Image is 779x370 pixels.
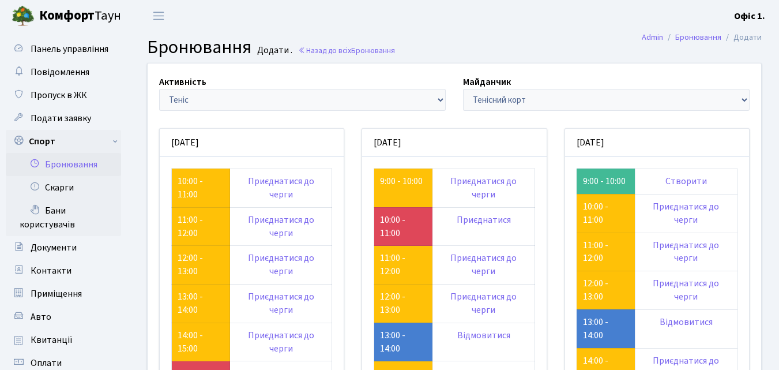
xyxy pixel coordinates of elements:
[31,89,87,102] span: Пропуск в ЖК
[31,241,77,254] span: Документи
[577,169,635,194] td: 9:00 - 10:00
[665,175,707,188] a: Створити
[583,277,608,303] a: 12:00 - 13:00
[653,200,719,226] a: Приєднатися до черги
[6,107,121,130] a: Подати заявку
[380,290,405,316] a: 12:00 - 13:00
[457,329,510,342] a: Відмовитися
[6,282,121,305] a: Приміщення
[248,252,314,278] a: Приєднатися до черги
[248,290,314,316] a: Приєднатися до черги
[160,129,344,157] div: [DATE]
[380,329,405,355] a: 13:00 - 14:00
[159,75,206,89] label: Активність
[6,176,121,199] a: Скарги
[178,214,203,240] a: 11:00 - 12:00
[660,316,713,328] a: Відмовитися
[6,259,121,282] a: Контакти
[178,175,203,201] a: 10:00 - 11:00
[734,9,765,23] a: Офіс 1.
[31,287,82,300] span: Приміщення
[178,329,203,355] a: 14:00 - 15:00
[248,329,314,355] a: Приєднатися до черги
[6,61,121,84] a: Повідомлення
[642,31,663,43] a: Admin
[147,34,251,61] span: Бронювання
[380,252,405,278] a: 11:00 - 12:00
[380,214,405,240] a: 10:00 - 11:00
[6,328,121,352] a: Квитанції
[653,239,719,265] a: Приєднатися до черги
[721,31,762,44] li: Додати
[39,6,95,25] b: Комфорт
[450,175,517,201] a: Приєднатися до черги
[380,175,423,188] a: 9:00 - 10:00
[583,316,608,342] a: 13:00 - 14:00
[31,311,51,323] span: Авто
[31,66,89,79] span: Повідомлення
[31,334,73,346] span: Квитанції
[178,290,203,316] a: 13:00 - 14:00
[144,6,173,25] button: Переключити навігацію
[457,214,511,226] a: Приєднатися
[298,45,395,56] a: Назад до всіхБронювання
[653,277,719,303] a: Приєднатися до черги
[565,129,749,157] div: [DATE]
[362,129,546,157] div: [DATE]
[6,130,121,153] a: Спорт
[6,153,121,176] a: Бронювання
[6,199,121,236] a: Бани користувачів
[31,43,108,55] span: Панель управління
[583,200,608,226] a: 10:00 - 11:00
[39,6,121,26] span: Таун
[255,45,292,56] small: Додати .
[734,10,765,23] b: Офіс 1.
[178,252,203,278] a: 12:00 - 13:00
[351,45,395,56] span: Бронювання
[624,25,779,50] nav: breadcrumb
[12,5,35,28] img: logo.png
[6,305,121,328] a: Авто
[31,112,91,125] span: Подати заявку
[31,357,62,369] span: Оплати
[6,236,121,259] a: Документи
[31,264,71,277] span: Контакти
[583,239,608,265] a: 11:00 - 12:00
[6,38,121,61] a: Панель управління
[6,84,121,107] a: Пропуск в ЖК
[248,175,314,201] a: Приєднатися до черги
[675,31,721,43] a: Бронювання
[450,252,517,278] a: Приєднатися до черги
[248,214,314,240] a: Приєднатися до черги
[463,75,511,89] label: Майданчик
[450,290,517,316] a: Приєднатися до черги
